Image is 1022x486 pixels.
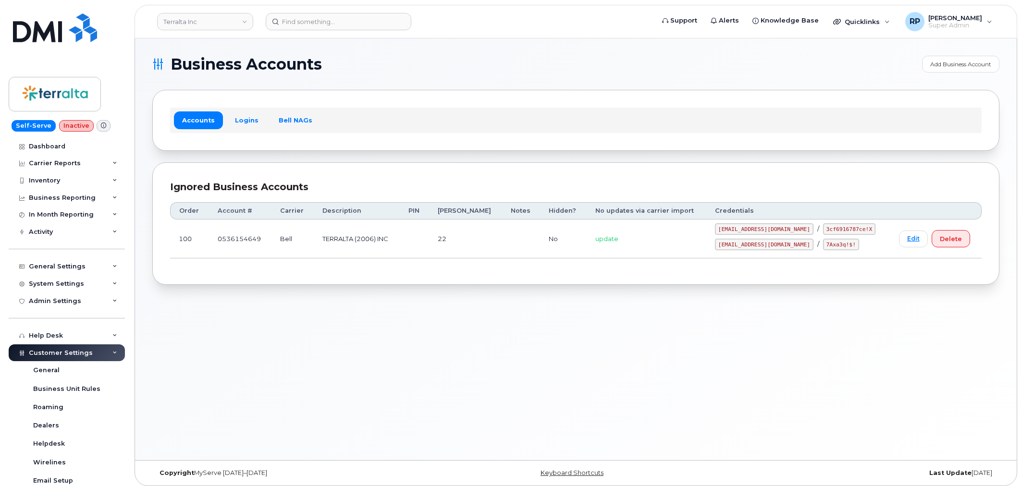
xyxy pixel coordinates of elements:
[174,111,223,129] a: Accounts
[400,202,429,219] th: PIN
[595,235,618,243] span: update
[899,231,928,247] a: Edit
[540,219,586,258] td: No
[502,202,541,219] th: Notes
[152,469,435,477] div: MyServe [DATE]–[DATE]
[587,202,706,219] th: No updates via carrier import
[540,202,586,219] th: Hidden?
[932,230,970,247] button: Delete
[717,469,999,477] div: [DATE]
[170,180,982,194] div: Ignored Business Accounts
[929,469,972,476] strong: Last Update
[271,219,314,258] td: Bell
[271,202,314,219] th: Carrier
[817,225,819,232] span: /
[227,111,267,129] a: Logins
[922,56,999,73] a: Add Business Account
[429,219,502,258] td: 22
[706,202,890,219] th: Credentials
[170,219,209,258] td: 100
[314,202,400,219] th: Description
[715,239,813,250] code: [EMAIL_ADDRESS][DOMAIN_NAME]
[429,202,502,219] th: [PERSON_NAME]
[271,111,320,129] a: Bell NAGs
[170,202,209,219] th: Order
[160,469,194,476] strong: Copyright
[314,219,400,258] td: TERRALTA (2006) INC
[715,223,813,235] code: [EMAIL_ADDRESS][DOMAIN_NAME]
[817,240,819,248] span: /
[171,57,322,72] span: Business Accounts
[209,219,271,258] td: 0536154649
[823,223,875,235] code: 3cf6916787ce!X
[940,234,962,243] span: Delete
[541,469,603,476] a: Keyboard Shortcuts
[823,239,859,250] code: 7Axa3q!$!
[209,202,271,219] th: Account #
